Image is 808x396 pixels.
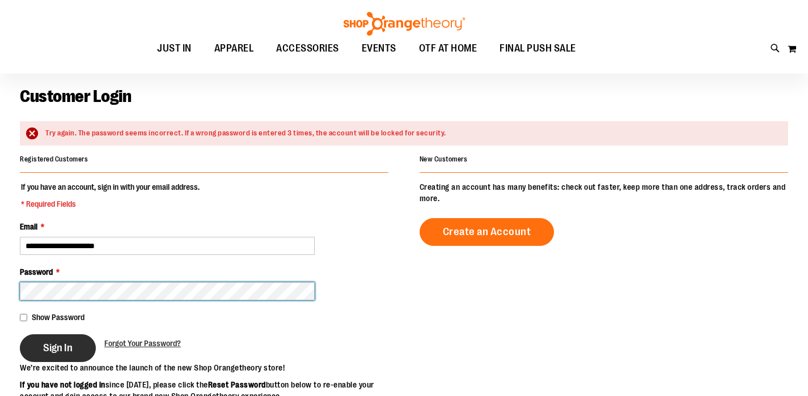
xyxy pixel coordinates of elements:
[488,36,587,62] a: FINAL PUSH SALE
[443,225,531,238] span: Create an Account
[203,36,265,62] a: APPAREL
[408,36,489,62] a: OTF AT HOME
[146,36,203,62] a: JUST IN
[362,36,396,61] span: EVENTS
[20,334,96,362] button: Sign In
[276,36,339,61] span: ACCESSORIES
[157,36,192,61] span: JUST IN
[104,339,181,348] span: Forgot Your Password?
[420,218,555,246] a: Create an Account
[419,36,477,61] span: OTF AT HOME
[20,362,404,373] p: We’re excited to announce the launch of the new Shop Orangetheory store!
[32,313,84,322] span: Show Password
[265,36,350,62] a: ACCESSORIES
[20,380,105,389] strong: If you have not logged in
[20,222,37,231] span: Email
[350,36,408,62] a: EVENTS
[420,155,468,163] strong: New Customers
[214,36,254,61] span: APPAREL
[420,181,788,204] p: Creating an account has many benefits: check out faster, keep more than one address, track orders...
[43,342,73,354] span: Sign In
[104,338,181,349] a: Forgot Your Password?
[20,87,131,106] span: Customer Login
[21,198,200,210] span: * Required Fields
[500,36,576,61] span: FINAL PUSH SALE
[20,267,53,276] span: Password
[208,380,266,389] strong: Reset Password
[20,155,88,163] strong: Registered Customers
[342,12,467,36] img: Shop Orangetheory
[20,181,201,210] legend: If you have an account, sign in with your email address.
[45,128,777,139] div: Try again. The password seems incorrect. If a wrong password is entered 3 times, the account will...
